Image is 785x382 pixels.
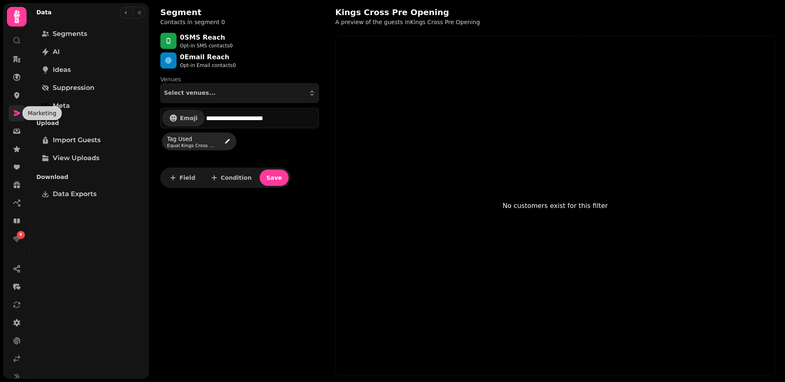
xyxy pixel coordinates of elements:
[36,98,142,114] a: Meta
[167,143,216,148] span: Equal Kings Cross Pre Opening
[36,44,142,60] a: AI
[53,29,87,39] span: Segments
[36,150,142,166] a: View Uploads
[53,153,99,163] span: View Uploads
[160,18,225,26] p: Contacts in segment 0
[22,106,62,120] div: Marketing
[53,135,101,145] span: Import Guests
[335,18,545,26] p: A preview of the guests in Kings Cross Pre Opening
[179,175,195,181] span: Field
[30,22,149,379] nav: Tabs
[9,231,25,247] a: 8
[180,52,236,62] p: 0 Email Reach
[180,33,233,42] p: 0 SMS Reach
[502,201,608,211] p: No customers exist for this filter
[160,7,225,18] h2: Segment
[36,132,142,148] a: Import Guests
[53,189,96,199] span: Data Exports
[36,186,142,202] a: Data Exports
[220,135,234,148] button: edit
[335,7,492,18] h2: Kings Cross Pre Opening
[36,170,142,184] p: Download
[36,80,142,96] a: Suppression
[204,170,258,186] button: Condition
[221,175,252,181] span: Condition
[180,62,236,69] p: Opt-in Email contacts 0
[162,110,204,126] button: Emoji
[53,83,94,93] span: Suppression
[36,116,142,130] p: Upload
[53,47,60,57] span: AI
[164,90,215,96] span: Select venues...
[20,232,22,238] span: 8
[260,170,288,186] button: Save
[36,26,142,42] a: Segments
[180,42,233,49] p: Opt-in SMS contacts 0
[53,101,70,111] span: Meta
[162,170,202,186] button: Field
[53,65,71,75] span: Ideas
[180,115,197,121] span: Emoji
[36,8,52,16] h2: Data
[36,62,142,78] a: Ideas
[266,175,282,181] span: Save
[160,83,319,103] button: Select venues...
[160,75,319,83] label: Venues
[167,135,216,143] span: Tag used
